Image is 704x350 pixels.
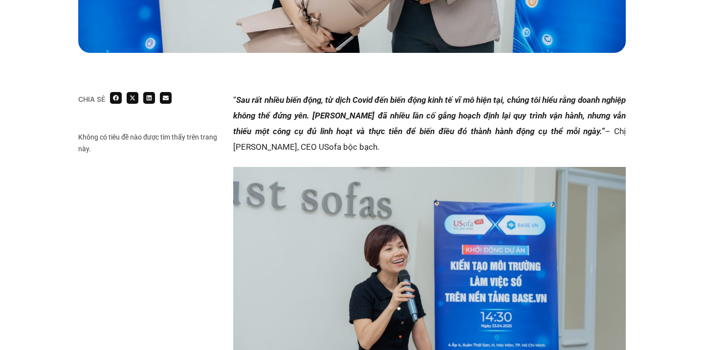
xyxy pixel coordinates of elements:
p: “ – Chị [PERSON_NAME], CEO USofa bộc bạch. [233,92,626,155]
div: Share on email [160,92,172,104]
div: Share on facebook [110,92,122,104]
div: Share on linkedin [143,92,155,104]
em: Sau rất nhiều biến động, từ dịch Covid đến biến động kinh tế vĩ mô hiện tại, chúng tôi hiểu rằng ... [233,95,626,136]
div: Share on x-twitter [127,92,138,104]
div: Không có tiêu đề nào được tìm thấy trên trang này. [78,131,223,155]
div: Chia sẻ [78,96,105,103]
